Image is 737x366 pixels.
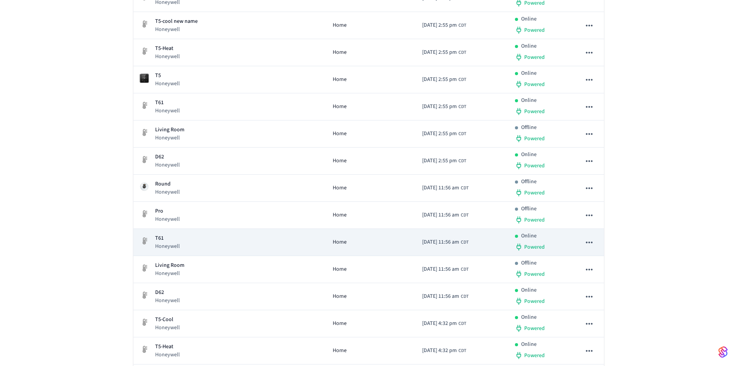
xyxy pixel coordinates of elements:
span: CDT [461,266,469,273]
img: honeywell_t5t6 [140,74,149,83]
p: Online [521,313,537,321]
span: CDT [461,185,469,192]
span: CDT [461,293,469,300]
span: Powered [524,270,545,278]
span: [DATE] 2:55 pm [422,48,457,57]
span: [DATE] 11:56 am [422,292,459,301]
span: Home [333,292,347,301]
span: [DATE] 11:56 am [422,211,459,219]
span: Home [333,238,347,246]
div: America/Chicago [422,157,466,165]
span: Powered [524,352,545,359]
span: CDT [458,49,466,56]
p: Honeywell [155,53,180,60]
p: Honeywell [155,107,180,115]
div: America/Chicago [422,76,466,84]
p: Honeywell [155,161,180,169]
div: America/Chicago [422,265,469,273]
span: CDT [458,103,466,110]
p: T5 [155,72,180,80]
p: T5-Cool [155,316,180,324]
p: Online [521,232,537,240]
span: [DATE] 11:56 am [422,238,459,246]
img: thermostat_fallback [140,101,149,110]
span: Home [333,211,347,219]
div: America/Chicago [422,130,466,138]
p: Online [521,151,537,159]
span: Powered [524,53,545,61]
span: CDT [461,239,469,246]
img: honeywell_round [140,182,149,191]
p: D62 [155,289,180,297]
span: [DATE] 2:55 pm [422,157,457,165]
div: America/Chicago [422,21,466,29]
img: thermostat_fallback [140,46,149,56]
span: Powered [524,162,545,170]
div: America/Chicago [422,48,466,57]
span: Home [333,184,347,192]
p: Pro [155,207,180,215]
p: T5-Heat [155,45,180,53]
p: Offline [521,259,537,267]
span: Powered [524,135,545,143]
p: Online [521,286,537,294]
div: America/Chicago [422,238,469,246]
p: Living Room [155,126,185,134]
span: CDT [461,212,469,219]
span: Powered [524,26,545,34]
span: Powered [524,189,545,197]
img: thermostat_fallback [140,236,149,246]
p: Online [521,15,537,23]
p: T5-Heat [155,343,180,351]
span: Home [333,103,347,111]
p: T61 [155,234,180,242]
p: Honeywell [155,26,198,33]
span: [DATE] 2:55 pm [422,103,457,111]
p: Honeywell [155,242,180,250]
p: Online [521,340,537,349]
p: Online [521,96,537,105]
span: Powered [524,243,545,251]
p: Honeywell [155,80,180,88]
span: Home [333,48,347,57]
span: Home [333,265,347,273]
span: [DATE] 11:56 am [422,265,459,273]
span: Home [333,76,347,84]
span: CDT [458,76,466,83]
span: Home [333,347,347,355]
p: Honeywell [155,270,185,277]
img: thermostat_fallback [140,155,149,164]
img: thermostat_fallback [140,19,149,29]
span: CDT [458,347,466,354]
img: thermostat_fallback [140,318,149,327]
p: Online [521,69,537,77]
span: Home [333,157,347,165]
span: CDT [458,131,466,137]
span: CDT [458,22,466,29]
div: America/Chicago [422,103,466,111]
p: Honeywell [155,134,185,142]
span: [DATE] 11:56 am [422,184,459,192]
span: [DATE] 4:32 pm [422,347,457,355]
img: thermostat_fallback [140,263,149,273]
span: Home [333,21,347,29]
span: Powered [524,297,545,305]
p: Honeywell [155,324,180,332]
div: America/Chicago [422,292,469,301]
img: thermostat_fallback [140,290,149,300]
img: thermostat_fallback [140,209,149,218]
div: America/Chicago [422,320,466,328]
span: CDT [458,158,466,165]
p: D62 [155,153,180,161]
p: Honeywell [155,351,180,359]
span: [DATE] 2:55 pm [422,21,457,29]
span: Powered [524,81,545,88]
span: Powered [524,108,545,115]
div: America/Chicago [422,347,466,355]
span: Home [333,130,347,138]
span: CDT [458,320,466,327]
img: SeamLogoGradient.69752ec5.svg [718,346,728,358]
p: Online [521,42,537,50]
span: Powered [524,216,545,224]
p: Honeywell [155,297,180,304]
